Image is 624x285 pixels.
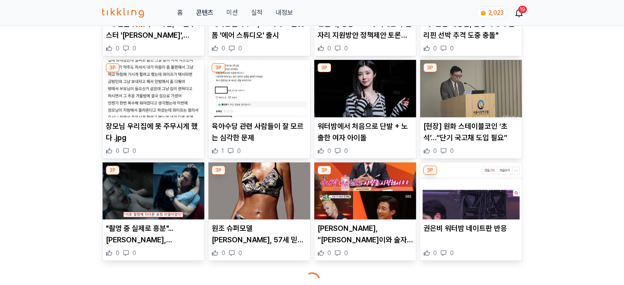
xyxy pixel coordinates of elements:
div: 3P "촬영 중 실제로 흥분"...김지훈, 이주빈과 베드신 촬영 중 절정 가는 표정과 '신체적 부위 변화' 고백 "촬영 중 실제로 흥분"...[PERSON_NAME], [PE... [102,162,205,261]
p: [PERSON_NAME], “[PERSON_NAME]이와 술자리 멀리하니…” 동안 비결 공개…셋째 언급까지 [318,223,413,246]
div: 3P [현장] 원화 스테이블코인 ‘초석’…“단기 국고채 도입 필요” [현장] 원화 스테이블코인 ‘초석’…“단기 국고채 도입 필요” 0 0 [420,59,522,159]
span: 0 [222,44,225,52]
span: 0 [237,147,241,155]
span: 0 [327,147,331,155]
p: 워터밤에서 처음으로 단발 + 노출한 여자 아이돌 [318,121,413,144]
span: 0 [116,249,119,257]
img: 장모님 우리집에 못 주무시게 했다 .jpg [103,60,204,117]
p: 원조 슈퍼모델 [PERSON_NAME], 57세 믿기지 않는 비키니 몸매 공개…“보이는 것 이상의 선언” [212,223,307,246]
span: 0 [344,147,348,155]
div: 3P [318,63,331,72]
span: 0 [344,249,348,257]
img: "촬영 중 실제로 흥분"...김지훈, 이주빈과 베드신 촬영 중 절정 가는 표정과 '신체적 부위 변화' 고백 [103,162,204,220]
span: 0 [327,44,331,52]
span: 2,023 [488,9,504,16]
p: 권은비 워터밤 네이트판 반응 [423,223,519,234]
div: 3P 워터밤에서 처음으로 단발 + 노출한 여자 아이돌 워터밤에서 처음으로 단발 + 노출한 여자 아이돌 0 0 [314,59,416,159]
p: 육아수당 관련 사람들이 잘 모르는 심각한 문제 [212,121,307,144]
span: 1 [222,147,224,155]
span: 0 [116,44,119,52]
div: 3P [423,166,437,175]
img: [현장] 원화 스테이블코인 ‘초석’…“단기 국고채 도입 필요” [420,60,522,117]
span: 0 [344,44,348,52]
img: 육아수당 관련 사람들이 잘 모르는 심각한 문제 [208,60,310,117]
img: coin [480,10,487,16]
span: 0 [222,249,225,257]
span: 0 [450,249,454,257]
p: "촬영 중 실제로 흥분"...[PERSON_NAME], [PERSON_NAME]과 베드신 촬영 중 절정 가는 표정과 '신체적 부위 변화' 고백 [106,223,201,246]
div: 3P [106,166,119,175]
span: 0 [133,147,136,155]
span: 0 [116,147,119,155]
span: 0 [133,249,136,257]
a: 19 [516,8,522,18]
img: 티끌링 [102,8,144,18]
div: 3P [106,63,119,72]
p: "새 얼굴 찾았다"…바임, 스킨부스터 '[PERSON_NAME]', [PERSON_NAME] 발탁 [106,18,201,41]
div: 3P 안재욱, “동엽이와 술자리 멀리하니…” 동안 비결 공개…셋째 언급까지 [PERSON_NAME], “[PERSON_NAME]이와 술자리 멀리하니…” 동안 비결 공개…셋째 ... [314,162,416,261]
span: 0 [238,44,242,52]
img: 안재욱, “동엽이와 술자리 멀리하니…” 동안 비결 공개…셋째 언급까지 [314,162,416,220]
span: 0 [433,147,437,155]
p: 장모님 우리집에 못 주무시게 했다 .jpg [106,121,201,144]
span: 0 [327,249,331,257]
p: [현장] 원화 스테이블코인 ‘초석’…“단기 국고채 도입 필요” [423,121,519,144]
div: 3P 장모님 우리집에 못 주무시게 했다 .jpg 장모님 우리집에 못 주무시게 했다 .jpg 0 0 [102,59,205,159]
a: 실적 [251,8,262,18]
div: 3P [212,63,225,72]
p: 인천시, 경증 초로기 치매환자 일자리 지원방안 정책제안 토론회 개최 [318,18,413,41]
div: 3P [212,166,225,175]
img: 권은비 워터밤 네이트판 반응 [420,162,522,220]
span: 0 [433,44,437,52]
div: 3P [318,166,331,175]
span: 0 [433,249,437,257]
div: 3P 권은비 워터밤 네이트판 반응 권은비 워터밤 네이트판 반응 0 0 [420,162,522,261]
div: 19 [518,6,527,13]
span: 0 [450,147,454,155]
a: 콘텐츠 [196,8,213,18]
img: 원조 슈퍼모델 박영선, 57세 믿기지 않는 비키니 몸매 공개…“보이는 것 이상의 선언” [208,162,310,220]
a: 내정보 [275,8,293,18]
a: 홈 [177,8,183,18]
span: 0 [238,249,242,257]
span: 0 [450,44,454,52]
button: 미션 [226,8,238,18]
img: 워터밤에서 처음으로 단발 + 노출한 여자 아이돌 [314,60,416,117]
a: coin 2,023 [476,7,506,19]
div: 3P 원조 슈퍼모델 박영선, 57세 믿기지 않는 비키니 몸매 공개…“보이는 것 이상의 선언” 원조 슈퍼모델 [PERSON_NAME], 57세 믿기지 않는 비키니 몸매 공개…“... [208,162,311,261]
p: "中 군함·해경선, 남중국해서 필리핀 선박 추격 도중 충돌" [423,18,519,41]
div: 3P 육아수당 관련 사람들이 잘 모르는 심각한 문제 육아수당 관련 사람들이 잘 모르는 심각한 문제 1 0 [208,59,311,159]
p: 메가존클라우드, AI 서비스 플랫폼 '에어 스튜디오' 출시 [212,18,307,41]
span: 0 [133,44,136,52]
div: 3P [423,63,437,72]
